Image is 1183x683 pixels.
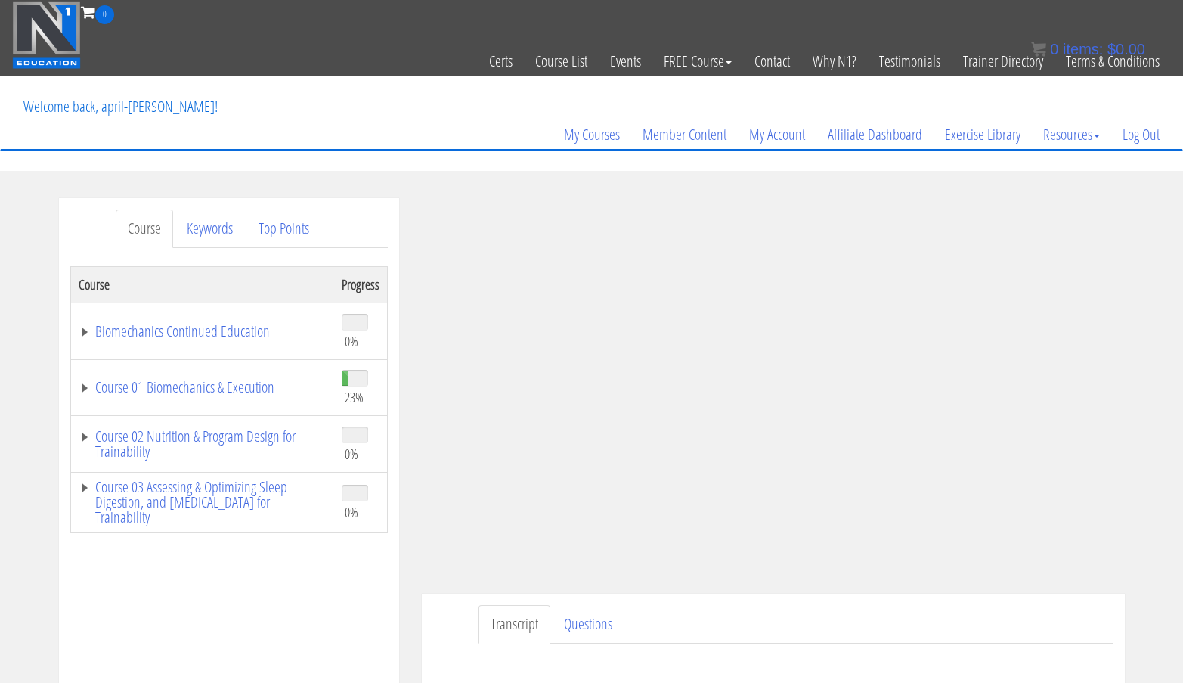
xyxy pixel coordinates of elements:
[934,98,1032,171] a: Exercise Library
[12,1,81,69] img: n1-education
[1031,41,1145,57] a: 0 items: $0.00
[1107,41,1145,57] bdi: 0.00
[1107,41,1116,57] span: $
[246,210,321,248] a: Top Points
[478,605,550,644] a: Transcript
[1054,24,1171,98] a: Terms & Conditions
[816,98,934,171] a: Affiliate Dashboard
[79,429,327,459] a: Course 02 Nutrition & Program Design for Trainability
[631,98,738,171] a: Member Content
[70,266,334,303] th: Course
[478,24,524,98] a: Certs
[1032,98,1111,171] a: Resources
[553,98,631,171] a: My Courses
[175,210,245,248] a: Keywords
[79,324,327,339] a: Biomechanics Continued Education
[79,480,327,525] a: Course 03 Assessing & Optimizing Sleep Digestion, and [MEDICAL_DATA] for Trainability
[1063,41,1103,57] span: items:
[952,24,1054,98] a: Trainer Directory
[116,210,173,248] a: Course
[652,24,743,98] a: FREE Course
[1111,98,1171,171] a: Log Out
[334,266,388,303] th: Progress
[95,5,114,24] span: 0
[801,24,868,98] a: Why N1?
[12,76,229,137] p: Welcome back, april-[PERSON_NAME]!
[738,98,816,171] a: My Account
[868,24,952,98] a: Testimonials
[524,24,599,98] a: Course List
[1050,41,1058,57] span: 0
[743,24,801,98] a: Contact
[345,504,358,520] span: 0%
[345,333,358,349] span: 0%
[552,605,624,644] a: Questions
[599,24,652,98] a: Events
[79,380,327,395] a: Course 01 Biomechanics & Execution
[345,446,358,462] span: 0%
[345,389,364,405] span: 23%
[1031,42,1046,57] img: icon11.png
[81,2,114,22] a: 0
